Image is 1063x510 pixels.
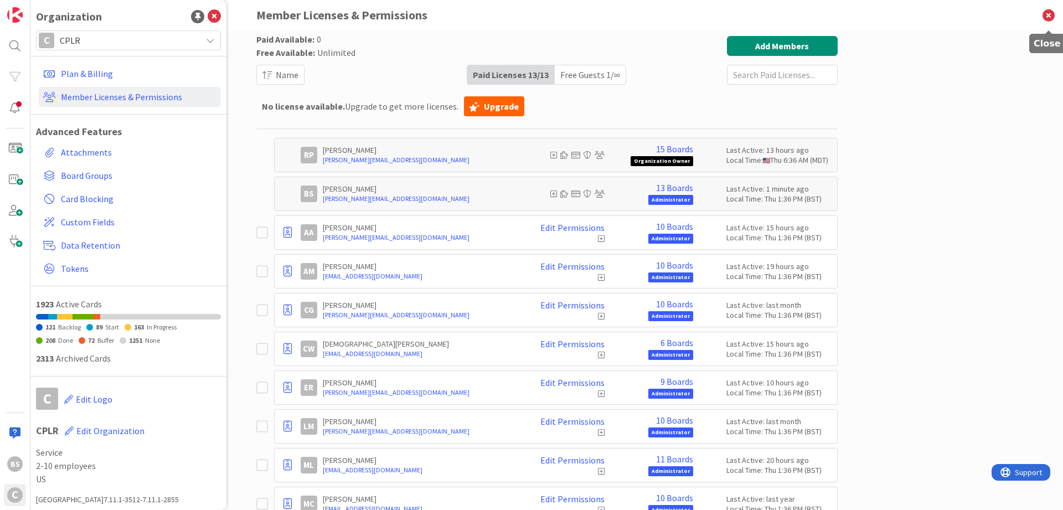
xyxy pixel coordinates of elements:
span: 89 [96,323,102,331]
span: Administrator [648,389,693,399]
a: Plan & Billing [39,64,221,84]
p: [PERSON_NAME] [323,184,516,194]
a: [PERSON_NAME][EMAIL_ADDRESS][DOMAIN_NAME] [323,233,516,243]
p: [PERSON_NAME] [323,145,516,155]
span: Tokens [61,262,216,275]
h1: Advanced Features [36,126,221,138]
a: Edit Permissions [540,378,605,388]
span: 72 [88,336,95,344]
span: Start [105,323,119,331]
a: Edit Permissions [540,300,605,310]
span: In Progress [147,323,177,331]
div: Local Time: Thu 1:36 PM (BST) [726,388,832,398]
div: CW [301,341,317,357]
a: 11 Boards [656,454,693,464]
span: Administrator [648,311,693,321]
span: 2313 [36,353,54,364]
div: RP [301,147,317,163]
div: Active Cards [36,297,221,311]
a: [EMAIL_ADDRESS][DOMAIN_NAME] [323,349,516,359]
div: ML [301,457,317,473]
span: 121 [45,323,55,331]
span: 0 [317,34,321,45]
div: LM [301,418,317,435]
a: Edit Permissions [540,261,605,271]
span: Custom Fields [61,215,216,229]
span: Upgrade to get more licenses. [262,100,458,113]
span: Data Retention [61,239,216,252]
span: Edit Organization [76,425,145,436]
img: us.png [763,158,770,163]
div: Last Active: 1 minute ago [726,184,832,194]
p: [PERSON_NAME] [323,261,516,271]
span: Backlog [58,323,81,331]
input: Search Paid Licenses... [727,65,838,85]
button: Add Members [727,36,838,56]
span: Administrator [648,234,693,244]
span: Administrator [648,427,693,437]
span: US [36,472,221,486]
span: 208 [45,336,55,344]
span: Paid Available: [256,34,314,45]
div: Local Time: Thu 1:36 PM (BST) [726,194,832,204]
p: [PERSON_NAME] [323,378,516,388]
a: Upgrade [464,96,524,116]
a: 10 Boards [656,493,693,503]
div: AM [301,263,317,280]
a: Edit Permissions [540,223,605,233]
a: 15 Boards [656,144,693,154]
b: No license available. [262,101,345,112]
a: Edit Permissions [540,455,605,465]
span: Done [58,336,73,344]
p: [DEMOGRAPHIC_DATA][PERSON_NAME] [323,339,516,349]
div: Local Time: Thu 1:36 PM (BST) [726,271,832,281]
div: C [7,487,23,503]
span: Support [23,2,50,15]
div: ER [301,379,317,396]
a: [PERSON_NAME][EMAIL_ADDRESS][DOMAIN_NAME] [323,426,516,436]
div: Last Active: 13 hours ago [726,145,832,155]
span: Administrator [648,195,693,205]
a: Data Retention [39,235,221,255]
div: Local Time: Thu 1:36 PM (BST) [726,426,832,436]
span: Administrator [648,272,693,282]
span: None [145,336,160,344]
div: C [36,388,58,410]
div: Free Guests 1 / ∞ [555,65,626,84]
span: 2-10 employees [36,459,221,472]
a: [PERSON_NAME][EMAIL_ADDRESS][DOMAIN_NAME] [323,155,516,165]
button: Edit Logo [64,388,113,411]
a: Attachments [39,142,221,162]
span: Name [276,68,298,81]
div: Last Active: last year [726,494,832,504]
a: Tokens [39,259,221,279]
a: 10 Boards [656,299,693,309]
a: [PERSON_NAME][EMAIL_ADDRESS][DOMAIN_NAME] [323,388,516,398]
span: Organization Owner [631,156,693,166]
span: Service [36,446,221,459]
button: Edit Organization [64,419,145,442]
a: Card Blocking [39,189,221,209]
span: Buffer [97,336,114,344]
a: Edit Permissions [540,416,605,426]
span: 1251 [129,336,142,344]
div: BS [7,456,23,472]
a: [PERSON_NAME][EMAIL_ADDRESS][DOMAIN_NAME] [323,194,516,204]
span: Card Blocking [61,192,216,205]
span: Administrator [648,466,693,476]
div: Last Active: last month [726,416,832,426]
p: [PERSON_NAME] [323,494,516,504]
div: Last Active: 19 hours ago [726,261,832,271]
a: 9 Boards [660,377,693,387]
h1: CPLR [36,419,221,442]
div: Local Time: Thu 1:36 PM (BST) [726,233,832,243]
span: 1923 [36,298,54,310]
a: [EMAIL_ADDRESS][DOMAIN_NAME] [323,271,516,281]
div: Last Active: last month [726,300,832,310]
a: 10 Boards [656,415,693,425]
a: [PERSON_NAME][EMAIL_ADDRESS][DOMAIN_NAME] [323,310,516,320]
a: 13 Boards [656,183,693,193]
p: [PERSON_NAME] [323,455,516,465]
div: Organization [36,8,102,25]
div: Local Time: Thu 1:36 PM (BST) [726,310,832,320]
